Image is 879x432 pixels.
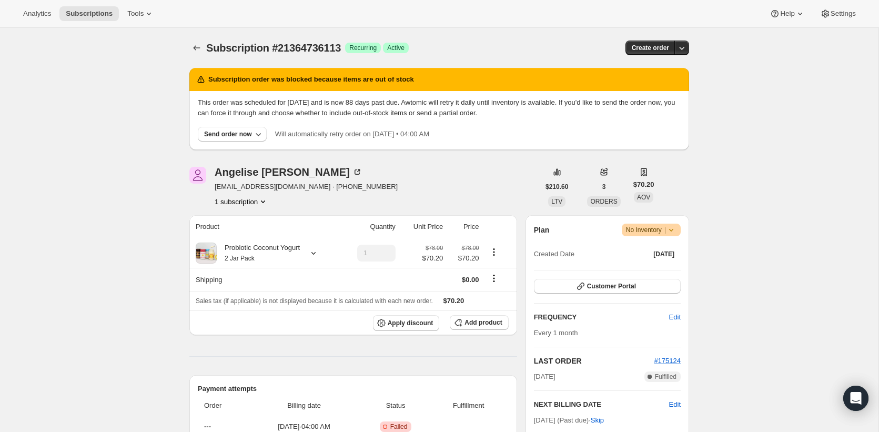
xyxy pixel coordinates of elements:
[534,356,654,366] h2: LAST ORDER
[443,297,464,305] span: $70.20
[189,268,340,291] th: Shipping
[669,399,681,410] button: Edit
[196,297,433,305] span: Sales tax (if applicable) is not displayed because it is calculated with each new order.
[252,421,357,432] span: [DATE] · 04:00 AM
[534,416,604,424] span: [DATE] (Past due) ·
[596,179,612,194] button: 3
[763,6,811,21] button: Help
[814,6,862,21] button: Settings
[435,400,502,411] span: Fulfillment
[654,356,681,366] button: #175124
[464,318,502,327] span: Add product
[66,9,113,18] span: Subscriptions
[534,279,681,294] button: Customer Portal
[198,97,681,118] p: This order was scheduled for [DATE] and is now 88 days past due. Awtomic will retry it daily unti...
[196,243,217,264] img: product img
[780,9,794,18] span: Help
[340,215,399,238] th: Quantity
[843,386,868,411] div: Open Intercom Messenger
[625,41,675,55] button: Create order
[426,245,443,251] small: $78.00
[59,6,119,21] button: Subscriptions
[127,9,144,18] span: Tools
[189,167,206,184] span: Angelise Clemente
[461,245,479,251] small: $78.00
[637,194,650,201] span: AOV
[204,423,211,430] span: ---
[590,198,617,205] span: ORDERS
[653,250,674,258] span: [DATE]
[349,44,377,52] span: Recurring
[591,415,604,426] span: Skip
[534,329,578,337] span: Every 1 month
[486,273,502,284] button: Shipping actions
[217,243,300,264] div: Probiotic Coconut Yogurt
[446,215,482,238] th: Price
[390,423,408,431] span: Failed
[23,9,51,18] span: Analytics
[654,357,681,365] a: #175124
[587,282,636,290] span: Customer Portal
[633,179,654,190] span: $70.20
[206,42,341,54] span: Subscription #21364736113
[189,215,340,238] th: Product
[663,309,687,326] button: Edit
[584,412,610,429] button: Skip
[632,44,669,52] span: Create order
[551,198,562,205] span: LTV
[534,312,669,323] h2: FREQUENCY
[449,253,479,264] span: $70.20
[486,246,502,258] button: Product actions
[252,400,357,411] span: Billing date
[545,183,568,191] span: $210.60
[198,384,509,394] h2: Payment attempts
[362,400,428,411] span: Status
[655,373,676,381] span: Fulfilled
[534,225,550,235] h2: Plan
[373,315,440,331] button: Apply discount
[647,247,681,262] button: [DATE]
[626,225,676,235] span: No Inventory
[198,394,249,417] th: Order
[534,371,555,382] span: [DATE]
[215,196,268,207] button: Product actions
[198,127,267,142] button: Send order now
[17,6,57,21] button: Analytics
[208,74,414,85] h2: Subscription order was blocked because items are out of stock
[215,182,398,192] span: [EMAIL_ADDRESS][DOMAIN_NAME] · [PHONE_NUMBER]
[831,9,856,18] span: Settings
[204,130,252,138] div: Send order now
[450,315,508,330] button: Add product
[602,183,606,191] span: 3
[422,253,443,264] span: $70.20
[387,44,405,52] span: Active
[399,215,446,238] th: Unit Price
[189,41,204,55] button: Subscriptions
[275,129,429,139] p: Will automatically retry order on [DATE] • 04:00 AM
[534,399,669,410] h2: NEXT BILLING DATE
[534,249,574,259] span: Created Date
[388,319,433,327] span: Apply discount
[539,179,574,194] button: $210.60
[215,167,362,177] div: Angelise [PERSON_NAME]
[664,226,666,234] span: |
[121,6,160,21] button: Tools
[225,255,255,262] small: 2 Jar Pack
[462,276,479,284] span: $0.00
[669,312,681,323] span: Edit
